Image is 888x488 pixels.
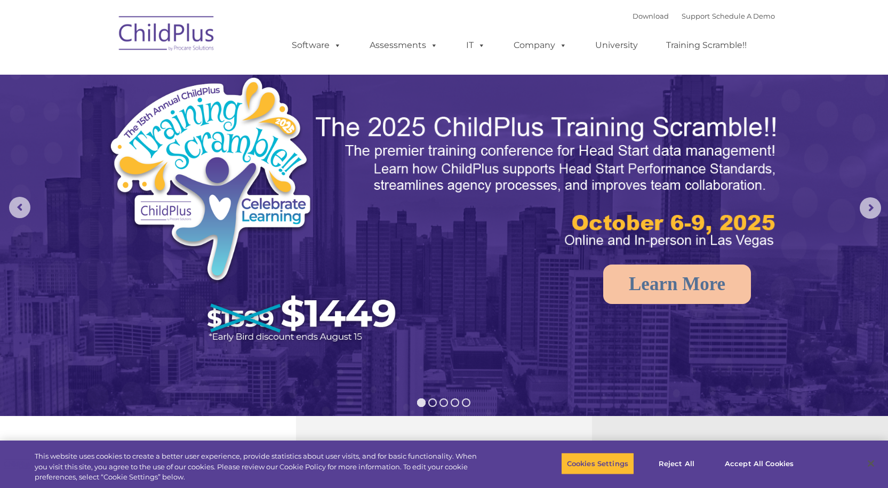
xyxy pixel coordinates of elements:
[682,12,710,20] a: Support
[585,35,649,56] a: University
[655,35,757,56] a: Training Scramble!!
[359,35,449,56] a: Assessments
[114,9,220,62] img: ChildPlus by Procare Solutions
[603,265,751,304] a: Learn More
[859,452,883,475] button: Close
[455,35,496,56] a: IT
[35,451,489,483] div: This website uses cookies to create a better user experience, provide statistics about user visit...
[148,70,181,78] span: Last name
[281,35,352,56] a: Software
[633,12,669,20] a: Download
[148,114,194,122] span: Phone number
[503,35,578,56] a: Company
[561,452,634,475] button: Cookies Settings
[719,452,799,475] button: Accept All Cookies
[712,12,775,20] a: Schedule A Demo
[633,12,775,20] font: |
[643,452,710,475] button: Reject All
